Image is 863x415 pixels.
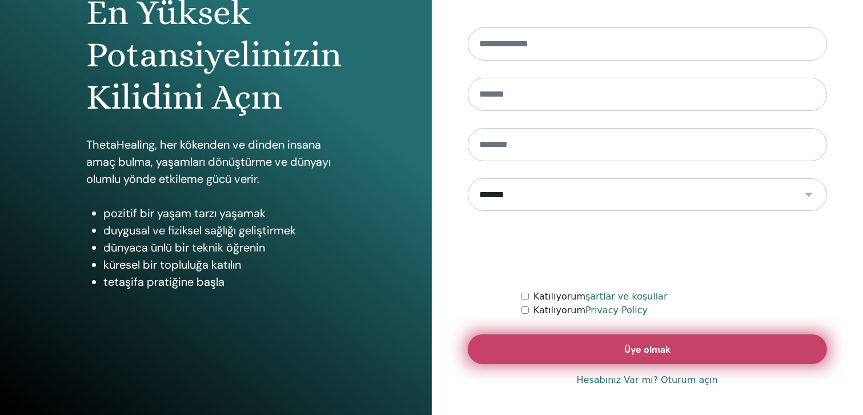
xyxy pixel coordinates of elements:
iframe: reCAPTCHA [560,228,734,273]
li: tetaşifa pratiğine başla [103,273,346,290]
label: Katılıyorum [533,290,668,304]
li: duygusal ve fiziksel sağlığı geliştirmek [103,222,346,239]
span: Üye olmak [624,344,671,356]
a: Hesabınız Var mı? Oturum açın [577,373,718,387]
li: küresel bir topluluğa katılın [103,256,346,273]
li: pozitif bir yaşam tarzı yaşamak [103,205,346,222]
p: ThetaHealing, her kökenden ve dinden insana amaç bulma, yaşamları dönüştürme ve dünyayı olumlu yö... [86,136,346,187]
a: şartlar ve koşullar [585,291,668,302]
li: dünyaca ünlü bir teknik öğrenin [103,239,346,256]
a: Privacy Policy [585,305,648,316]
button: Üye olmak [468,334,828,364]
label: Katılıyorum [533,304,648,317]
